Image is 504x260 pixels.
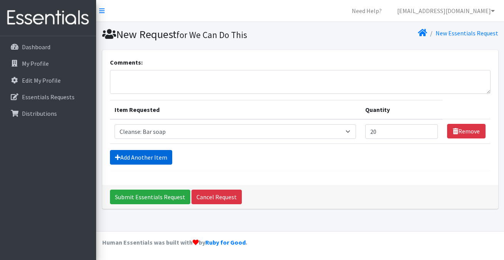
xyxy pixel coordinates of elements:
[110,58,143,67] label: Comments:
[22,110,57,117] p: Distributions
[110,100,361,119] th: Item Requested
[447,124,486,138] a: Remove
[3,106,93,121] a: Distributions
[361,100,442,119] th: Quantity
[205,238,246,246] a: Ruby for Good
[3,39,93,55] a: Dashboard
[346,3,388,18] a: Need Help?
[391,3,501,18] a: [EMAIL_ADDRESS][DOMAIN_NAME]
[3,73,93,88] a: Edit My Profile
[3,89,93,105] a: Essentials Requests
[102,28,298,41] h1: New Request
[22,43,50,51] p: Dashboard
[176,29,247,40] small: for We Can Do This
[110,150,172,165] a: Add Another Item
[3,56,93,71] a: My Profile
[22,60,49,67] p: My Profile
[110,190,190,204] input: Submit Essentials Request
[3,5,93,31] img: HumanEssentials
[102,238,247,246] strong: Human Essentials was built with by .
[22,93,75,101] p: Essentials Requests
[191,190,242,204] a: Cancel Request
[22,77,61,84] p: Edit My Profile
[436,29,498,37] a: New Essentials Request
